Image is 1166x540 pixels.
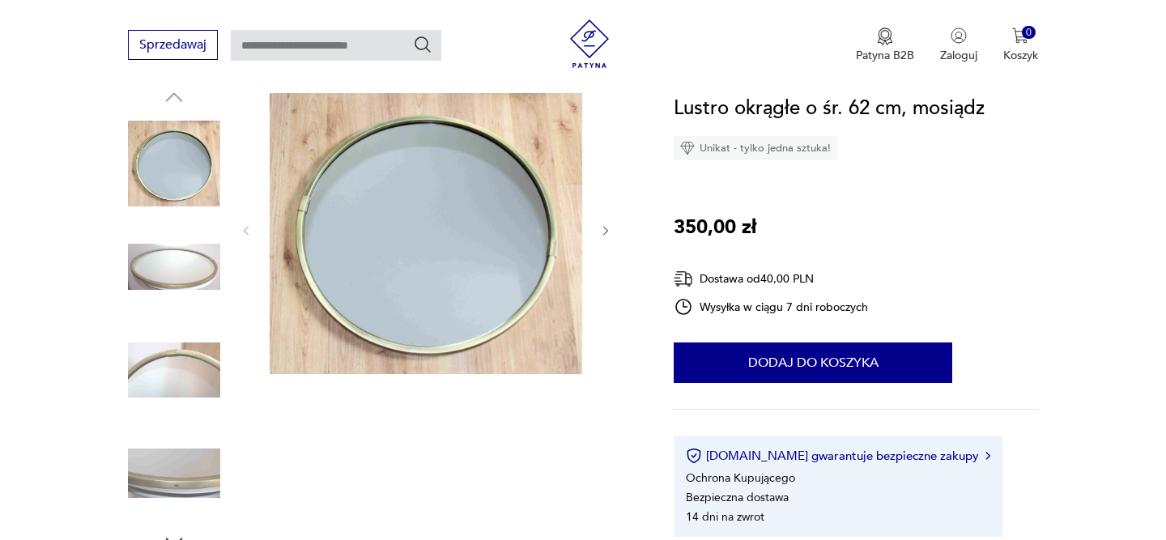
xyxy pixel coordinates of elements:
[877,28,893,45] img: Ikona medalu
[1003,28,1038,63] button: 0Koszyk
[565,19,614,68] img: Patyna - sklep z meblami i dekoracjami vintage
[674,269,693,289] img: Ikona dostawy
[1003,48,1038,63] p: Koszyk
[674,269,868,289] div: Dostawa od 40,00 PLN
[674,212,756,243] p: 350,00 zł
[686,448,702,464] img: Ikona certyfikatu
[128,30,218,60] button: Sprzedawaj
[856,28,914,63] a: Ikona medaluPatyna B2B
[951,28,967,44] img: Ikonka użytkownika
[686,470,795,486] li: Ochrona Kupującego
[1012,28,1028,44] img: Ikona koszyka
[270,85,582,374] img: Zdjęcie produktu Lustro okrągłe o śr. 62 cm, mosiądz
[686,490,789,505] li: Bezpieczna dostawa
[128,221,220,313] img: Zdjęcie produktu Lustro okrągłe o śr. 62 cm, mosiądz
[1022,26,1036,40] div: 0
[856,48,914,63] p: Patyna B2B
[985,452,990,460] img: Ikona strzałki w prawo
[128,40,218,52] a: Sprzedawaj
[128,117,220,210] img: Zdjęcie produktu Lustro okrągłe o śr. 62 cm, mosiądz
[674,297,868,317] div: Wysyłka w ciągu 7 dni roboczych
[686,509,764,525] li: 14 dni na zwrot
[940,48,977,63] p: Zaloguj
[680,141,695,155] img: Ikona diamentu
[128,427,220,520] img: Zdjęcie produktu Lustro okrągłe o śr. 62 cm, mosiądz
[856,28,914,63] button: Patyna B2B
[686,448,989,464] button: [DOMAIN_NAME] gwarantuje bezpieczne zakupy
[128,324,220,416] img: Zdjęcie produktu Lustro okrągłe o śr. 62 cm, mosiądz
[940,28,977,63] button: Zaloguj
[413,35,432,54] button: Szukaj
[674,93,985,124] h1: Lustro okrągłe o śr. 62 cm, mosiądz
[674,342,952,383] button: Dodaj do koszyka
[674,136,837,160] div: Unikat - tylko jedna sztuka!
